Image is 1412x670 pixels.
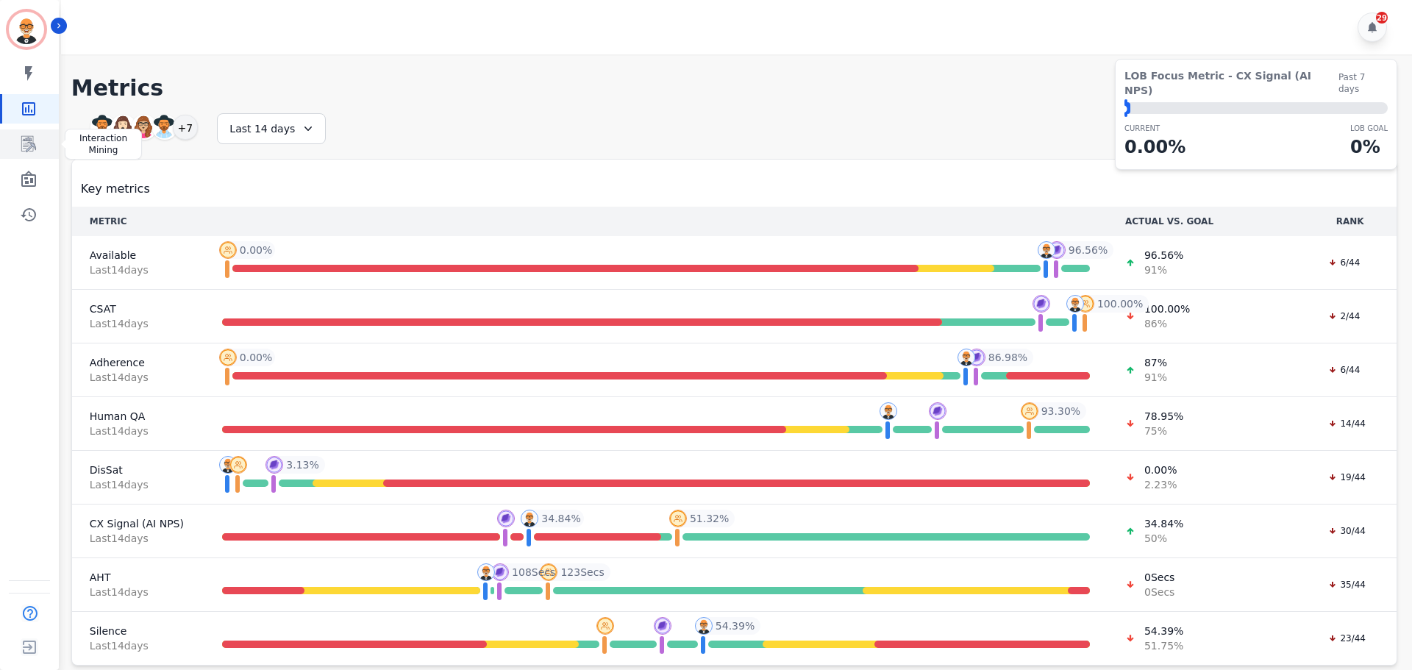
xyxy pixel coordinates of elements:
[229,456,247,474] img: profile-pic
[219,456,237,474] img: profile-pic
[968,349,985,366] img: profile-pic
[1077,295,1094,313] img: profile-pic
[1321,309,1367,324] div: 2/44
[90,570,187,585] span: AHT
[1144,638,1183,653] span: 51.75 %
[90,477,187,492] span: Last 14 day s
[219,241,237,259] img: profile-pic
[173,115,198,140] div: +7
[1321,631,1373,646] div: 23/44
[716,619,755,633] span: 54.39 %
[521,510,538,527] img: profile-pic
[90,424,187,438] span: Last 14 day s
[90,248,187,263] span: Available
[81,180,150,198] span: Key metrics
[9,12,44,47] img: Bordered avatar
[1066,295,1084,313] img: profile-pic
[1021,402,1038,420] img: profile-pic
[695,617,713,635] img: profile-pic
[90,516,187,531] span: CX Signal (AI NPS)
[1097,296,1143,311] span: 100.00 %
[1144,263,1183,277] span: 91 %
[1144,531,1183,546] span: 50 %
[1144,424,1183,438] span: 75 %
[1350,134,1388,160] p: 0 %
[90,355,187,370] span: Adherence
[491,563,509,581] img: profile-pic
[1321,577,1373,592] div: 35/44
[1321,255,1367,270] div: 6/44
[1321,524,1373,538] div: 30/44
[219,349,237,366] img: profile-pic
[72,207,204,236] th: METRIC
[90,409,187,424] span: Human QA
[477,563,495,581] img: profile-pic
[1124,68,1338,98] span: LOB Focus Metric - CX Signal (AI NPS)
[1144,570,1174,585] span: 0 Secs
[1144,463,1177,477] span: 0.00 %
[1144,355,1167,370] span: 87 %
[1144,316,1190,331] span: 86 %
[1144,585,1174,599] span: 0 Secs
[880,402,897,420] img: profile-pic
[988,350,1027,365] span: 86.98 %
[929,402,946,420] img: profile-pic
[90,638,187,653] span: Last 14 day s
[669,510,687,527] img: profile-pic
[512,565,555,580] span: 108 Secs
[1108,207,1303,236] th: ACTUAL VS. GOAL
[1124,123,1185,134] p: CURRENT
[90,585,187,599] span: Last 14 day s
[90,531,187,546] span: Last 14 day s
[90,316,187,331] span: Last 14 day s
[596,617,614,635] img: profile-pic
[1124,134,1185,160] p: 0.00 %
[1038,241,1055,259] img: profile-pic
[541,511,580,526] span: 34.84 %
[654,617,671,635] img: profile-pic
[1144,370,1167,385] span: 91 %
[1069,243,1108,257] span: 96.56 %
[240,350,272,365] span: 0.00 %
[71,75,1397,101] h1: Metrics
[497,510,515,527] img: profile-pic
[1144,477,1177,492] span: 2.23 %
[1048,241,1066,259] img: profile-pic
[1376,12,1388,24] div: 29
[958,349,975,366] img: profile-pic
[690,511,729,526] span: 51.32 %
[1321,470,1373,485] div: 19/44
[217,113,326,144] div: Last 14 days
[1041,404,1080,418] span: 93.30 %
[1144,624,1183,638] span: 54.39 %
[1350,123,1388,134] p: LOB Goal
[90,463,187,477] span: DisSat
[1303,207,1397,236] th: RANK
[286,457,318,472] span: 3.13 %
[1321,363,1367,377] div: 6/44
[240,243,272,257] span: 0.00 %
[1321,416,1373,431] div: 14/44
[1033,295,1050,313] img: profile-pic
[265,456,283,474] img: profile-pic
[90,624,187,638] span: Silence
[90,302,187,316] span: CSAT
[560,565,604,580] span: 123 Secs
[1144,248,1183,263] span: 96.56 %
[90,263,187,277] span: Last 14 day s
[540,563,557,581] img: profile-pic
[1338,71,1388,95] span: Past 7 days
[1144,302,1190,316] span: 100.00 %
[1144,516,1183,531] span: 34.84 %
[90,370,187,385] span: Last 14 day s
[1144,409,1183,424] span: 78.95 %
[1124,102,1130,114] div: ⬤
